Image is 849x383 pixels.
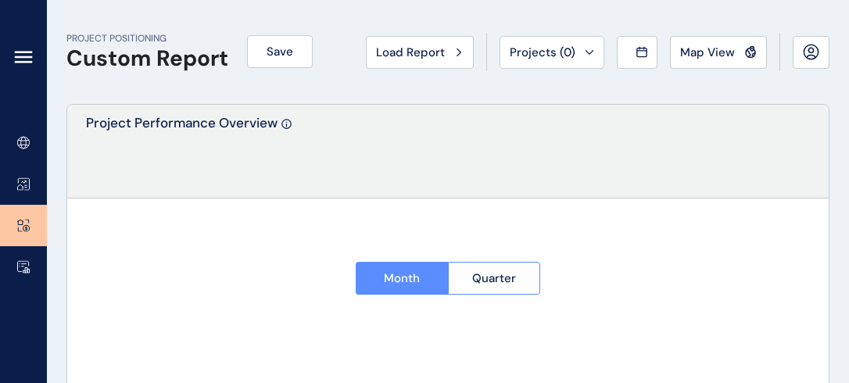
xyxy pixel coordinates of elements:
span: Map View [680,45,735,60]
h1: Custom Report [66,45,228,72]
p: Project Performance Overview [86,114,278,198]
button: Map View [670,36,767,69]
span: Month [384,270,420,286]
p: PROJECT POSITIONING [66,32,228,45]
button: Quarter [448,262,541,295]
span: Load Report [376,45,445,60]
button: Save [247,35,313,68]
button: Month [356,262,448,295]
span: Save [267,44,293,59]
button: Load Report [366,36,474,69]
span: Projects ( 0 ) [510,45,575,60]
span: Quarter [472,270,516,286]
button: Projects (0) [500,36,604,69]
